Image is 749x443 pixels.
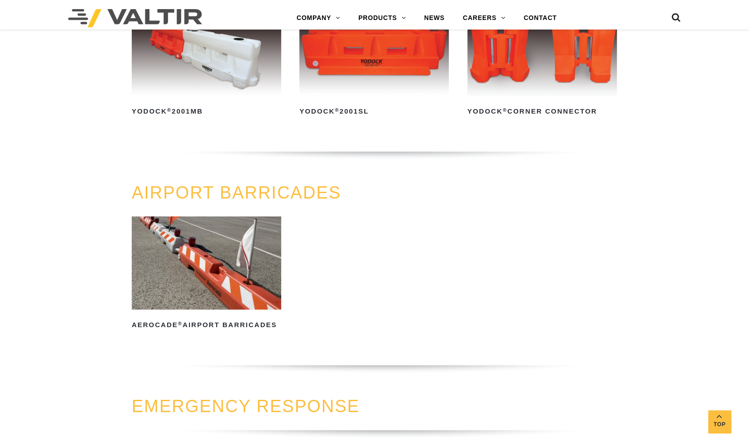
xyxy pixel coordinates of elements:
span: Top [708,419,731,430]
a: CAREERS [454,9,515,27]
h2: Aerocade Airport Barricades [132,318,281,332]
a: Yodock®2001SL [299,3,449,119]
a: COMPANY [288,9,349,27]
h2: Yodock Corner Connector [467,104,617,119]
sup: ® [178,321,183,326]
h2: Yodock 2001SL [299,104,449,119]
sup: ® [335,107,339,113]
a: Aerocade®Airport Barricades [132,216,281,332]
img: Valtir Rentals Airport Aerocade Bradley International Airport [132,216,281,310]
img: Valtir [68,9,202,27]
h2: Yodock 2001MB [132,104,281,119]
a: AIRPORT BARRICADES [132,183,341,202]
a: EMERGENCY RESPONSE [132,397,360,416]
sup: ® [503,107,507,113]
a: Yodock®2001MB [132,3,281,119]
a: CONTACT [515,9,566,27]
sup: ® [167,107,172,113]
a: Yodock®Corner Connector [467,3,617,119]
a: Top [708,410,731,433]
a: NEWS [415,9,454,27]
a: PRODUCTS [349,9,415,27]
